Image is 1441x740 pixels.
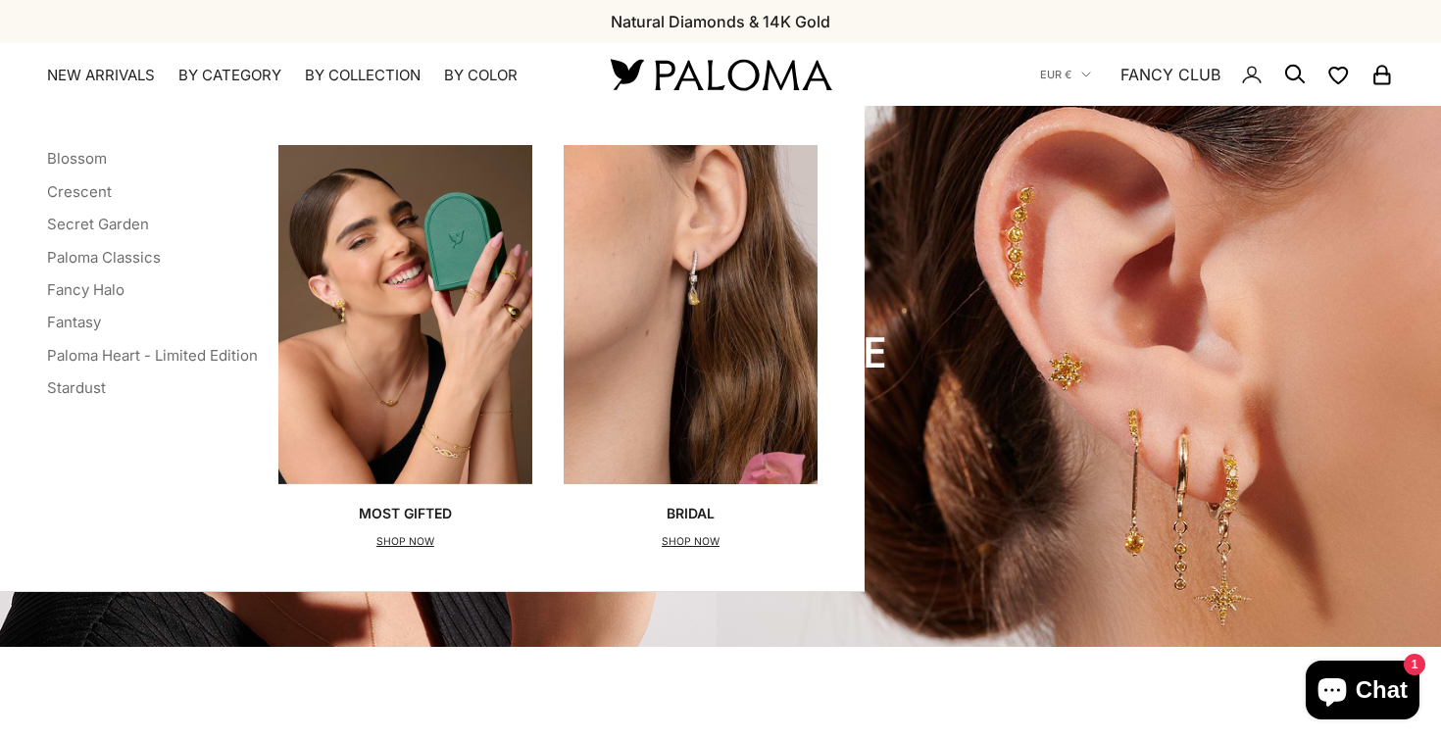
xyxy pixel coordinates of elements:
[1040,43,1394,106] nav: Secondary navigation
[47,313,101,331] a: Fantasy
[47,346,258,365] a: Paloma Heart - Limited Edition
[47,378,106,397] a: Stardust
[444,66,518,85] summary: By Color
[47,280,124,299] a: Fancy Halo
[564,145,818,551] a: BridalSHOP NOW
[1040,66,1091,83] button: EUR €
[47,182,112,201] a: Crescent
[662,532,720,552] p: SHOP NOW
[178,66,281,85] summary: By Category
[47,66,564,85] nav: Primary navigation
[359,532,452,552] p: SHOP NOW
[359,504,452,523] p: Most Gifted
[47,66,155,85] a: NEW ARRIVALS
[611,9,830,34] p: Natural Diamonds & 14K Gold
[47,215,149,233] a: Secret Garden
[47,248,161,267] a: Paloma Classics
[1300,661,1425,724] inbox-online-store-chat: Shopify online store chat
[1040,66,1071,83] span: EUR €
[47,149,107,168] a: Blossom
[305,66,421,85] summary: By Collection
[1120,62,1220,87] a: FANCY CLUB
[278,145,532,551] a: Most GiftedSHOP NOW
[662,504,720,523] p: Bridal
